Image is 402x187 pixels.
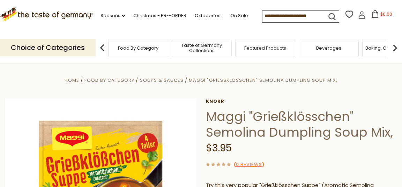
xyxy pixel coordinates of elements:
[234,161,264,168] span: ( )
[140,77,184,84] a: Soups & Sauces
[206,141,232,155] span: $3.95
[206,109,397,140] h1: Maggi "Grießklösschen" Semolina Dumpling Soup Mix,
[95,41,109,55] img: previous arrow
[367,10,397,21] button: $0.00
[65,77,79,84] a: Home
[380,11,392,17] span: $0.00
[316,45,341,51] a: Beverages
[388,41,402,55] img: next arrow
[100,12,125,20] a: Seasons
[195,12,222,20] a: Oktoberfest
[206,99,397,104] a: Knorr
[189,77,337,84] a: Maggi "Grießklösschen" Semolina Dumpling Soup Mix,
[244,45,286,51] a: Featured Products
[236,161,262,168] a: 0 Reviews
[174,43,230,53] a: Taste of Germany Collections
[230,12,248,20] a: On Sale
[118,45,158,51] a: Food By Category
[84,77,134,84] a: Food By Category
[133,12,186,20] a: Christmas - PRE-ORDER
